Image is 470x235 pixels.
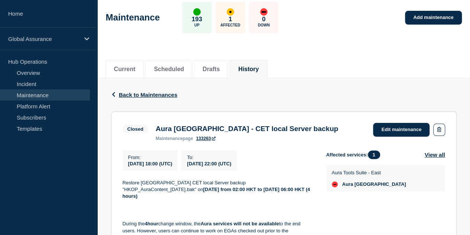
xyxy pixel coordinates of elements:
[193,8,201,16] div: up
[201,221,279,226] strong: Aura services will not be available
[192,16,202,23] p: 193
[326,150,384,159] span: Affected services:
[128,155,172,160] p: From :
[106,12,160,23] h1: Maintenance
[194,23,200,27] p: Up
[368,150,380,159] span: 1
[187,155,231,160] p: To :
[156,125,338,133] h3: Aura [GEOGRAPHIC_DATA] - CET local Server backup
[196,136,215,141] a: 133263
[342,181,406,187] span: Aura [GEOGRAPHIC_DATA]
[154,66,184,73] button: Scheduled
[202,66,220,73] button: Drafts
[262,16,265,23] p: 0
[332,181,338,187] div: down
[145,221,158,226] strong: 4hour
[156,136,183,141] span: maintenance
[114,66,136,73] button: Current
[405,11,461,25] a: Add maintenance
[8,36,80,42] p: Global Assurance
[373,123,430,137] a: Edit maintenance
[119,92,178,98] span: Back to Maintenances
[332,170,406,175] p: Aura Tools Suite - East
[425,150,445,159] button: View all
[123,125,148,133] span: Closed
[187,161,231,166] span: [DATE] 22:00 (UTC)
[128,161,172,166] span: [DATE] 18:00 (UTC)
[111,92,178,98] button: Back to Maintenances
[220,23,240,27] p: Affected
[258,23,270,27] p: Down
[156,136,193,141] p: page
[227,8,234,16] div: affected
[238,66,259,73] button: History
[260,8,268,16] div: down
[228,16,232,23] p: 1
[123,180,314,200] p: Restore [GEOGRAPHIC_DATA] CET local Server backup "HKOP_AuraContent_[DATE].bak" on
[123,187,311,199] strong: [DATE] from 02:00 HKT to [DATE] 06:00 HKT (4 hours)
